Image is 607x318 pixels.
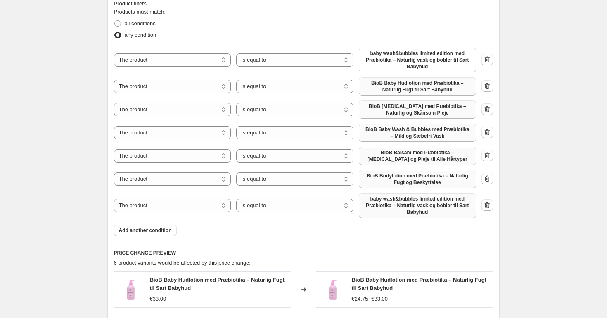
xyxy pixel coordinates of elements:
[320,277,345,302] img: 35_VISIEMS_BIOB_PRODUKTAMS_-17_80x.png
[359,170,476,188] button: BioB Bodylotion med Præbiotika – Naturlig Fugt og Beskyttelse
[125,20,156,26] span: all conditions
[359,100,476,119] button: BioB Baby Shampoo med Præbiotika – Naturlig og Skånsom Pleje
[114,250,493,256] h6: PRICE CHANGE PREVIEW
[359,193,476,218] button: baby wash&bubbles limited edition med Præbiotika – Naturlig vask og bobler til Sart Babyhud
[150,295,166,303] div: €33.00
[359,124,476,142] button: BioB Baby Wash & Bubbles med Præbiotika – Mild og Sæbefri Vask
[119,277,143,302] img: 35_VISIEMS_BIOB_PRODUKTAMS_-17_80x.png
[371,295,388,303] strike: €33.00
[114,260,251,266] span: 6 product variants would be affected by this price change:
[364,50,471,70] span: baby wash&bubbles limited edition med Præbiotika – Naturlig vask og bobler til Sart Babyhud
[359,77,476,96] button: BioB Baby Hudlotion med Præbiotika – Naturlig Fugt til Sart Babyhud
[364,80,471,93] span: BioB Baby Hudlotion med Præbiotika – Naturlig Fugt til Sart Babyhud
[114,225,177,236] button: Add another condition
[359,48,476,72] button: baby wash&bubbles limited edition med Præbiotika – Naturlig vask og bobler til Sart Babyhud
[364,103,471,116] span: BioB [MEDICAL_DATA] med Præbiotika – Naturlig og Skånsom Pleje
[125,32,156,38] span: any condition
[364,149,471,163] span: BioB Balsam med Præbiotika – [MEDICAL_DATA] og Pleje til Alle Hårtyper
[364,126,471,139] span: BioB Baby Wash & Bubbles med Præbiotika – Mild og Sæbefri Vask
[119,227,172,234] span: Add another condition
[114,9,166,15] span: Products must match:
[359,147,476,165] button: BioB Balsam med Præbiotika – Glans og Pleje til Alle Hårtyper
[352,277,486,291] span: BioB Baby Hudlotion med Præbiotika – Naturlig Fugt til Sart Babyhud
[364,172,471,186] span: BioB Bodylotion med Præbiotika – Naturlig Fugt og Beskyttelse
[150,277,285,291] span: BioB Baby Hudlotion med Præbiotika – Naturlig Fugt til Sart Babyhud
[352,295,368,303] div: €24.75
[364,196,471,215] span: baby wash&bubbles limited edition med Præbiotika – Naturlig vask og bobler til Sart Babyhud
